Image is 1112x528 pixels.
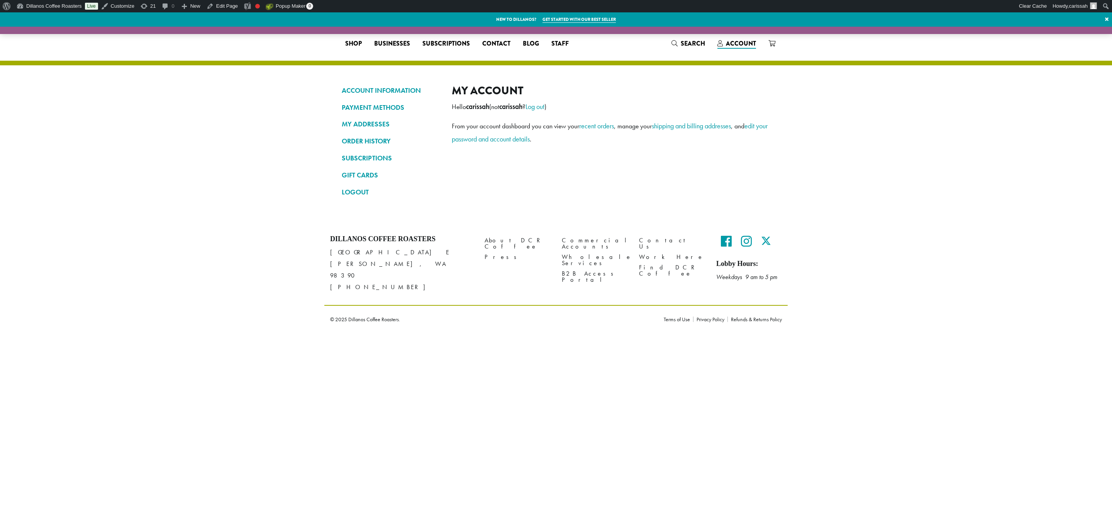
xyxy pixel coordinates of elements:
a: PAYMENT METHODS [342,101,440,114]
span: carissah [1069,3,1088,9]
a: Privacy Policy [693,317,727,322]
a: Refunds & Returns Policy [727,317,782,322]
a: Press [485,252,550,262]
a: Shop [339,37,368,50]
h5: Lobby Hours: [716,260,782,268]
a: Staff [545,37,575,50]
strong: carissah [466,102,489,111]
a: recent orders [579,121,614,130]
a: LOGOUT [342,186,440,199]
p: Hello (not ? ) [452,100,770,113]
span: Contact [482,39,510,49]
h4: Dillanos Coffee Roasters [330,235,473,244]
span: Shop [345,39,362,49]
a: Commercial Accounts [562,235,627,252]
a: GIFT CARDS [342,169,440,182]
h2: My account [452,84,770,97]
a: ORDER HISTORY [342,135,440,148]
div: Focus keyphrase not set [255,4,260,9]
p: © 2025 Dillanos Coffee Roasters. [330,317,652,322]
strong: carissah [499,102,522,111]
span: 0 [306,3,313,10]
span: Blog [523,39,539,49]
a: Terms of Use [664,317,693,322]
p: From your account dashboard you can view your , manage your , and . [452,119,770,146]
span: Businesses [374,39,410,49]
a: B2B Access Portal [562,269,627,285]
a: About DCR Coffee [485,235,550,252]
em: Weekdays 9 am to 5 pm [716,273,777,281]
p: [GEOGRAPHIC_DATA] E [PERSON_NAME], WA 98390 [PHONE_NUMBER] [330,247,473,293]
span: Staff [551,39,569,49]
a: × [1102,12,1112,26]
a: shipping and billing addresses [652,121,731,130]
a: Wholesale Services [562,252,627,269]
a: Find DCR Coffee [639,262,705,279]
a: Search [665,37,711,50]
a: Get started with our best seller [542,16,616,23]
span: Account [726,39,756,48]
a: Log out [525,102,544,111]
a: SUBSCRIPTIONS [342,152,440,165]
a: Work Here [639,252,705,262]
nav: Account pages [342,84,440,205]
a: Contact Us [639,235,705,252]
span: Search [681,39,705,48]
span: Subscriptions [422,39,470,49]
a: MY ADDRESSES [342,118,440,131]
a: Live [85,3,98,10]
a: ACCOUNT INFORMATION [342,84,440,97]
